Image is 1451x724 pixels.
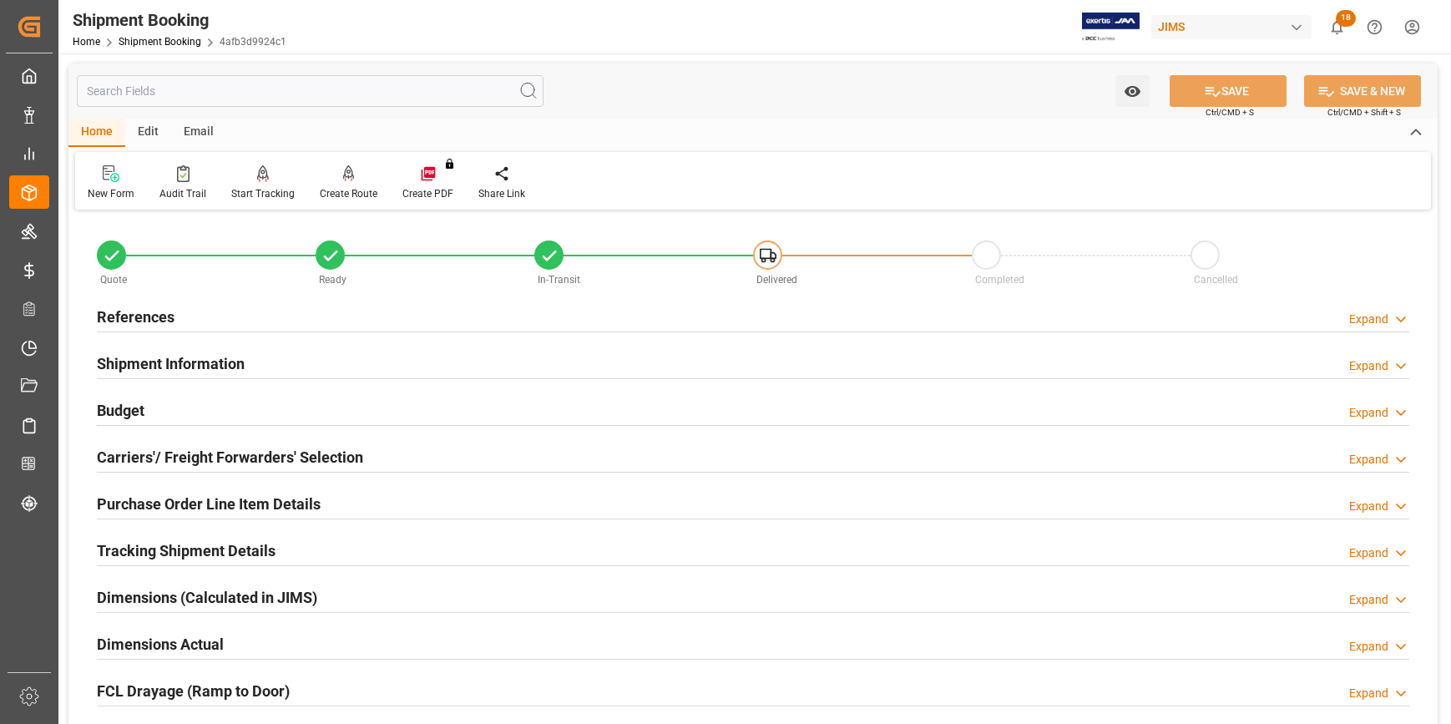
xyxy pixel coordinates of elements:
div: New Form [88,186,134,201]
button: show 18 new notifications [1318,8,1356,46]
div: Email [171,119,226,147]
a: Home [73,36,100,48]
div: Audit Trail [159,186,206,201]
span: Quote [100,274,127,286]
button: JIMS [1151,11,1318,43]
div: Shipment Booking [73,8,286,33]
div: Edit [125,119,171,147]
div: JIMS [1151,15,1312,39]
div: Start Tracking [231,186,295,201]
h2: Budget [97,399,144,422]
div: Expand [1349,685,1388,702]
img: Exertis%20JAM%20-%20Email%20Logo.jpg_1722504956.jpg [1082,13,1140,42]
div: Expand [1349,638,1388,656]
span: Completed [975,274,1024,286]
span: 18 [1336,10,1356,27]
span: Delivered [756,274,797,286]
div: Share Link [478,186,525,201]
h2: Dimensions Actual [97,633,224,656]
h2: Purchase Order Line Item Details [97,493,321,515]
h2: Dimensions (Calculated in JIMS) [97,586,317,609]
button: SAVE [1170,75,1287,107]
button: SAVE & NEW [1304,75,1421,107]
h2: Shipment Information [97,352,245,375]
h2: Tracking Shipment Details [97,539,276,562]
button: open menu [1115,75,1150,107]
button: Help Center [1356,8,1393,46]
div: Expand [1349,404,1388,422]
div: Expand [1349,544,1388,562]
div: Create Route [320,186,377,201]
span: Ctrl/CMD + S [1206,106,1254,119]
span: Ready [319,274,346,286]
div: Expand [1349,311,1388,328]
div: Home [68,119,125,147]
span: Cancelled [1194,274,1238,286]
h2: References [97,306,174,328]
a: Shipment Booking [119,36,201,48]
div: Expand [1349,498,1388,515]
div: Expand [1349,591,1388,609]
div: Expand [1349,451,1388,468]
span: Ctrl/CMD + Shift + S [1327,106,1401,119]
span: In-Transit [538,274,580,286]
h2: Carriers'/ Freight Forwarders' Selection [97,446,363,468]
input: Search Fields [77,75,543,107]
h2: FCL Drayage (Ramp to Door) [97,680,290,702]
div: Expand [1349,357,1388,375]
